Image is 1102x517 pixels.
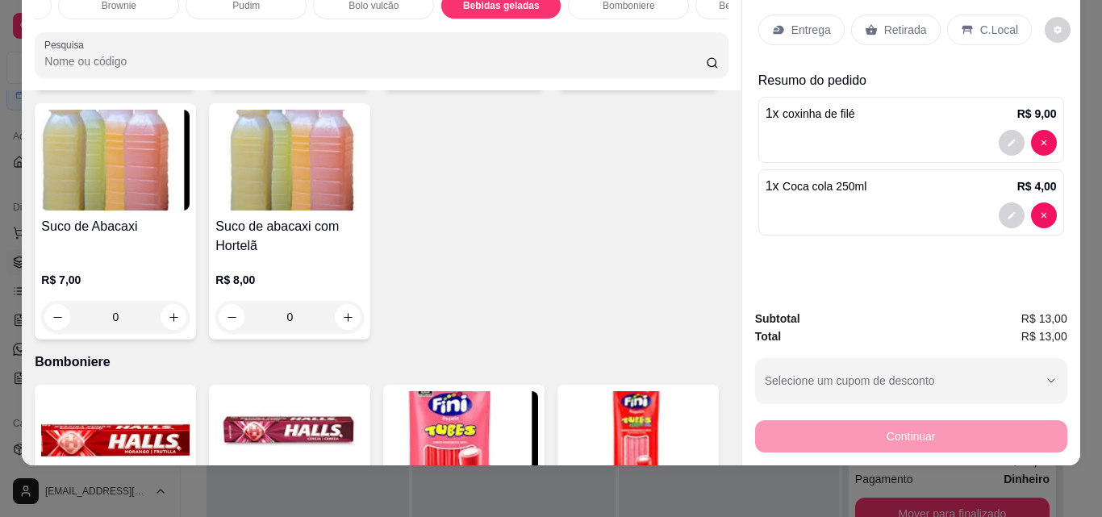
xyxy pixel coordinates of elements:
button: decrease-product-quantity [44,304,70,330]
button: Selecione um cupom de desconto [755,358,1067,403]
p: C.Local [980,22,1018,38]
span: Coca cola 250ml [783,180,866,193]
img: product-image [215,391,364,492]
label: Pesquisa [44,38,90,52]
p: R$ 9,00 [1017,106,1057,122]
button: decrease-product-quantity [1031,130,1057,156]
button: decrease-product-quantity [1045,17,1071,43]
p: 1 x [766,104,855,123]
h4: Suco de abacaxi com Hortelã [215,217,364,256]
button: decrease-product-quantity [999,130,1025,156]
button: increase-product-quantity [335,304,361,330]
span: coxinha de filé [783,107,855,120]
p: Bomboniere [35,352,728,372]
p: R$ 8,00 [215,272,364,288]
span: R$ 13,00 [1021,327,1067,345]
h4: Suco de Abacaxi [41,217,190,236]
strong: Total [755,330,781,343]
p: R$ 4,00 [1017,178,1057,194]
p: Resumo do pedido [758,71,1064,90]
img: product-image [390,391,538,492]
button: decrease-product-quantity [999,202,1025,228]
p: Retirada [884,22,927,38]
img: product-image [41,110,190,211]
p: R$ 7,00 [41,272,190,288]
p: 1 x [766,177,867,196]
img: product-image [564,391,712,492]
input: Pesquisa [44,53,706,69]
strong: Subtotal [755,312,800,325]
button: increase-product-quantity [161,304,186,330]
button: decrease-product-quantity [1031,202,1057,228]
span: R$ 13,00 [1021,310,1067,327]
img: product-image [215,110,364,211]
p: Entrega [791,22,831,38]
button: decrease-product-quantity [219,304,244,330]
img: product-image [41,391,190,492]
